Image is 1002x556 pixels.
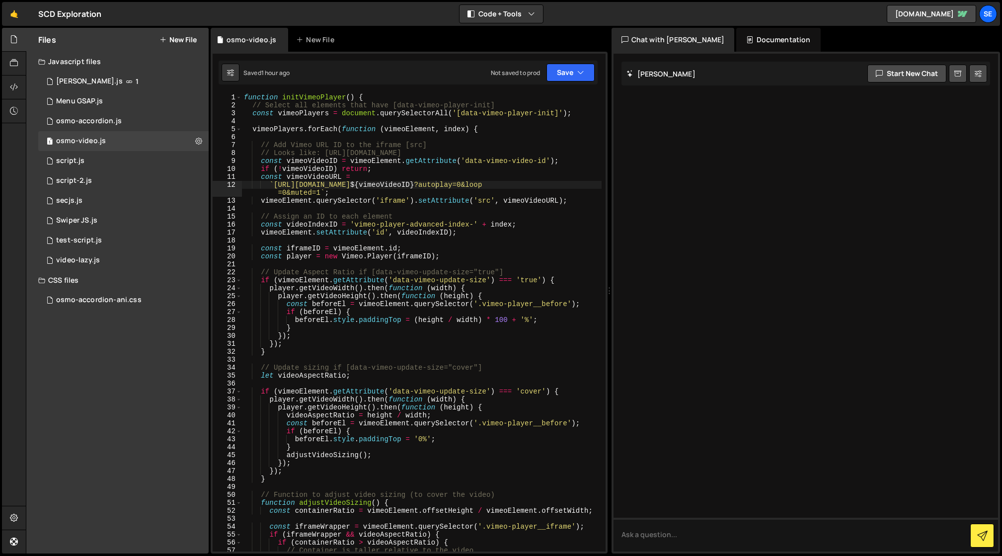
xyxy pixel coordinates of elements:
[213,459,242,467] div: 46
[213,157,242,165] div: 9
[213,443,242,451] div: 44
[213,284,242,292] div: 24
[213,221,242,229] div: 16
[213,547,242,555] div: 57
[213,117,242,125] div: 4
[736,28,820,52] div: Documentation
[213,467,242,475] div: 47
[56,157,84,165] div: script.js
[213,380,242,388] div: 36
[213,213,242,221] div: 15
[159,36,197,44] button: New File
[213,451,242,459] div: 45
[38,290,209,310] div: 3124/30546.css
[213,507,242,515] div: 52
[243,69,290,77] div: Saved
[213,229,242,237] div: 17
[38,191,209,211] div: 3124/19598.js
[26,270,209,290] div: CSS files
[56,256,100,265] div: video-lazy.js
[56,137,106,146] div: osmo-video.js
[213,348,242,356] div: 32
[38,250,209,270] div: 3124/33373.js
[213,531,242,539] div: 55
[213,125,242,133] div: 5
[213,316,242,324] div: 28
[213,197,242,205] div: 13
[56,117,122,126] div: osmo-accordion.js
[213,93,242,101] div: 1
[213,499,242,507] div: 51
[213,372,242,380] div: 35
[213,205,242,213] div: 14
[213,491,242,499] div: 50
[213,165,242,173] div: 10
[56,236,102,245] div: test-script.js
[213,181,242,197] div: 12
[213,141,242,149] div: 7
[491,69,540,77] div: Not saved to prod
[213,523,242,531] div: 54
[213,483,242,491] div: 49
[56,216,97,225] div: Swiper JS.js
[136,78,139,85] span: 1
[213,340,242,348] div: 31
[213,268,242,276] div: 22
[38,72,209,91] div: 3124/18793.js
[213,419,242,427] div: 41
[213,244,242,252] div: 19
[213,133,242,141] div: 6
[213,149,242,157] div: 8
[26,52,209,72] div: Javascript files
[213,435,242,443] div: 43
[213,237,242,244] div: 18
[626,69,695,79] h2: [PERSON_NAME]
[213,252,242,260] div: 20
[213,515,242,523] div: 53
[47,138,53,146] span: 1
[213,427,242,435] div: 42
[213,388,242,396] div: 37
[213,324,242,332] div: 29
[227,35,276,45] div: osmo-video.js
[213,308,242,316] div: 27
[38,131,209,151] div: 3124/44773.js
[213,411,242,419] div: 40
[38,111,209,131] div: 3124/30547.js
[38,151,209,171] div: 3124/5336.js
[213,396,242,403] div: 38
[213,173,242,181] div: 11
[38,8,101,20] div: SCD Exploration
[213,260,242,268] div: 21
[546,64,595,81] button: Save
[56,196,82,205] div: secjs.js
[612,28,735,52] div: Chat with [PERSON_NAME]
[38,171,209,191] div: 3124/18011.js
[213,356,242,364] div: 33
[213,539,242,547] div: 56
[38,91,209,111] div: 3124/17784.js
[56,296,142,305] div: osmo-accordion-ani.css
[261,69,290,77] div: 1 hour ago
[887,5,976,23] a: [DOMAIN_NAME]
[38,34,56,45] h2: Files
[213,403,242,411] div: 39
[38,211,209,231] div: 3124/17785.js
[2,2,26,26] a: 🤙
[460,5,543,23] button: Code + Tools
[213,276,242,284] div: 23
[979,5,997,23] a: Se
[38,231,209,250] div: 3124/38185.js
[213,332,242,340] div: 30
[56,176,92,185] div: script-2.js
[213,475,242,483] div: 48
[56,77,123,86] div: [PERSON_NAME].js
[213,101,242,109] div: 2
[867,65,946,82] button: Start new chat
[56,97,103,106] div: Menu GSAP.js
[213,109,242,117] div: 3
[213,292,242,300] div: 25
[213,300,242,308] div: 26
[296,35,338,45] div: New File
